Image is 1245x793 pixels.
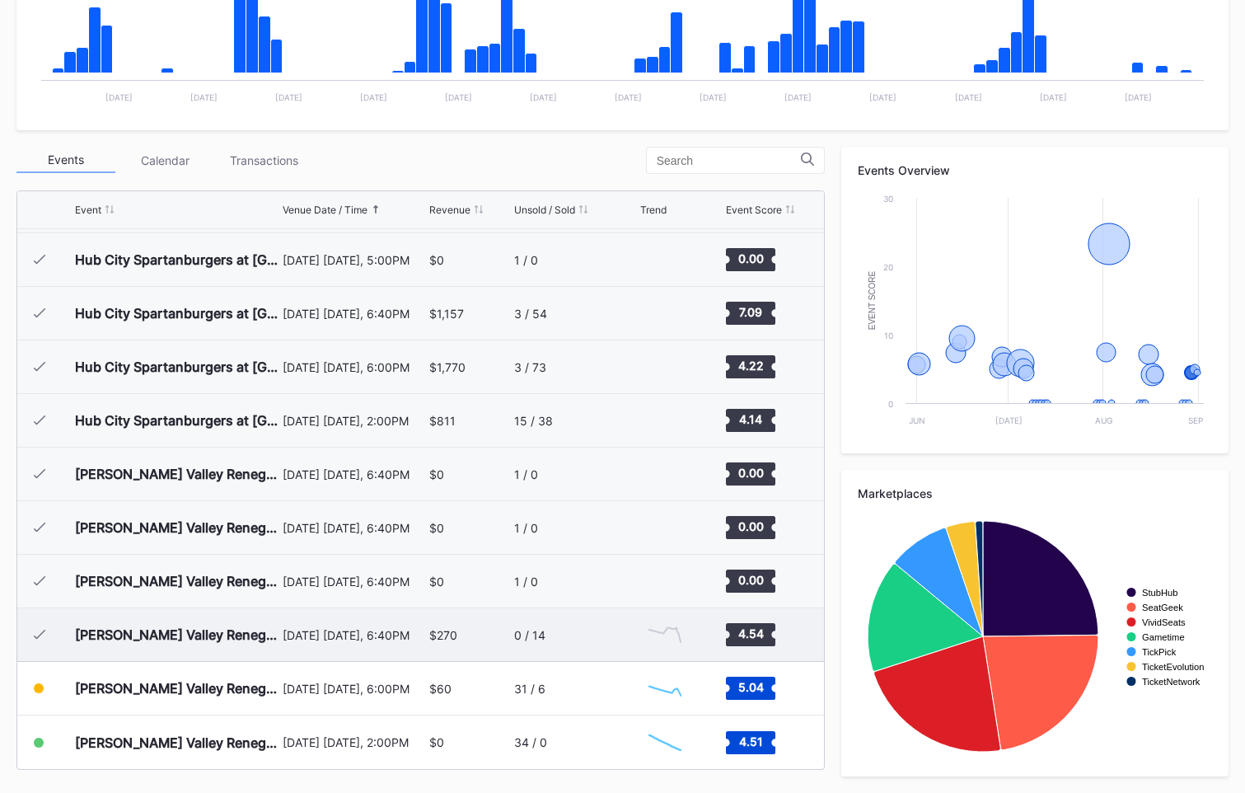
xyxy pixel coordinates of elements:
[1125,92,1152,102] text: [DATE]
[514,735,547,749] div: 34 / 0
[858,486,1212,500] div: Marketplaces
[75,359,278,375] div: Hub City Spartanburgers at [GEOGRAPHIC_DATA] Cyclones
[360,92,387,102] text: [DATE]
[1095,415,1112,425] text: Aug
[700,92,727,102] text: [DATE]
[75,466,278,482] div: [PERSON_NAME] Valley Renegades at [GEOGRAPHIC_DATA] Cyclones
[640,507,690,548] svg: Chart title
[883,262,893,272] text: 20
[429,414,456,428] div: $811
[514,628,545,642] div: 0 / 14
[640,239,690,280] svg: Chart title
[640,293,690,334] svg: Chart title
[909,415,925,425] text: Jun
[283,307,425,321] div: [DATE] [DATE], 6:40PM
[995,415,1022,425] text: [DATE]
[1142,588,1178,598] text: StubHub
[784,92,812,102] text: [DATE]
[429,204,470,216] div: Revenue
[283,467,425,481] div: [DATE] [DATE], 6:40PM
[514,253,538,267] div: 1 / 0
[1142,603,1183,612] text: SeatGeek
[955,92,982,102] text: [DATE]
[429,628,457,642] div: $270
[657,154,801,167] input: Search
[514,575,538,589] div: 1 / 0
[75,204,101,216] div: Event
[429,253,444,267] div: $0
[75,734,278,751] div: [PERSON_NAME] Valley Renegades at [GEOGRAPHIC_DATA] Cyclones
[429,360,466,374] div: $1,770
[283,628,425,642] div: [DATE] [DATE], 6:40PM
[739,412,762,426] text: 4.14
[640,561,690,602] svg: Chart title
[514,204,575,216] div: Unsold / Sold
[868,270,877,330] text: Event Score
[105,92,133,102] text: [DATE]
[429,307,464,321] div: $1,157
[75,305,278,321] div: Hub City Spartanburgers at [GEOGRAPHIC_DATA] Cyclones
[514,414,553,428] div: 15 / 38
[429,735,444,749] div: $0
[514,682,545,696] div: 31 / 6
[738,734,762,748] text: 4.51
[514,360,546,374] div: 3 / 73
[1142,632,1185,642] text: Gametime
[275,92,302,102] text: [DATE]
[737,251,763,265] text: 0.00
[737,680,763,694] text: 5.04
[429,682,452,696] div: $60
[640,400,690,441] svg: Chart title
[283,253,425,267] div: [DATE] [DATE], 5:00PM
[214,148,313,173] div: Transactions
[445,92,472,102] text: [DATE]
[640,204,667,216] div: Trend
[726,204,782,216] div: Event Score
[75,412,278,429] div: Hub City Spartanburgers at [GEOGRAPHIC_DATA] Cyclones
[737,573,763,587] text: 0.00
[283,682,425,696] div: [DATE] [DATE], 6:00PM
[190,92,218,102] text: [DATE]
[858,513,1212,760] svg: Chart title
[1188,415,1203,425] text: Sep
[739,305,762,319] text: 7.09
[429,575,444,589] div: $0
[16,148,115,173] div: Events
[888,399,893,409] text: 0
[75,573,278,589] div: [PERSON_NAME] Valley Renegades at [GEOGRAPHIC_DATA] Cyclones
[75,680,278,697] div: [PERSON_NAME] Valley Renegades at [GEOGRAPHIC_DATA] Cyclones
[514,307,547,321] div: 3 / 54
[869,92,896,102] text: [DATE]
[514,467,538,481] div: 1 / 0
[514,521,538,535] div: 1 / 0
[884,331,893,340] text: 10
[75,626,278,643] div: [PERSON_NAME] Valley Renegades at [GEOGRAPHIC_DATA] Cyclones
[737,519,763,533] text: 0.00
[858,190,1212,437] svg: Chart title
[283,360,425,374] div: [DATE] [DATE], 6:00PM
[737,466,763,480] text: 0.00
[1142,677,1201,687] text: TicketNetwork
[640,614,690,655] svg: Chart title
[1142,662,1204,672] text: TicketEvolution
[1142,617,1186,627] text: VividSeats
[640,722,690,763] svg: Chart title
[429,467,444,481] div: $0
[283,414,425,428] div: [DATE] [DATE], 2:00PM
[640,453,690,495] svg: Chart title
[283,575,425,589] div: [DATE] [DATE], 6:40PM
[283,735,425,749] div: [DATE] [DATE], 2:00PM
[737,626,763,640] text: 4.54
[883,194,893,204] text: 30
[1142,647,1177,657] text: TickPick
[429,521,444,535] div: $0
[530,92,557,102] text: [DATE]
[737,359,763,373] text: 4.22
[75,519,278,536] div: [PERSON_NAME] Valley Renegades at [GEOGRAPHIC_DATA] Cyclones
[1040,92,1067,102] text: [DATE]
[640,346,690,387] svg: Chart title
[283,204,367,216] div: Venue Date / Time
[283,521,425,535] div: [DATE] [DATE], 6:40PM
[858,163,1212,177] div: Events Overview
[640,668,690,709] svg: Chart title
